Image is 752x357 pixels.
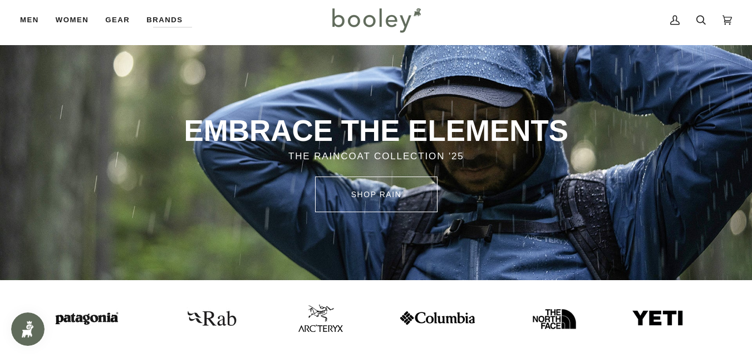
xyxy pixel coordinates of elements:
span: Gear [105,14,130,26]
a: SHOP rain [315,177,438,212]
img: Booley [327,4,425,36]
iframe: Button to open loyalty program pop-up [11,312,45,346]
span: Women [56,14,89,26]
p: EMBRACE THE ELEMENTS [158,113,594,149]
span: Brands [146,14,183,26]
span: Men [20,14,39,26]
p: THE RAINCOAT COLLECTION '25 [158,149,594,164]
